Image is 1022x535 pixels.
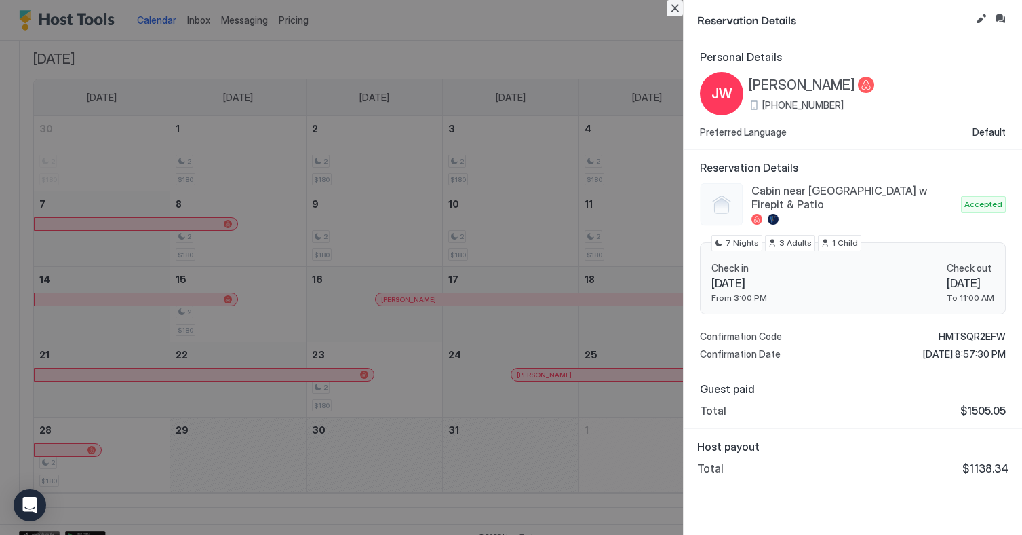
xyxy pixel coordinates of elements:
span: [PHONE_NUMBER] [762,99,844,111]
span: Host payout [697,440,1008,454]
span: [DATE] [947,276,994,290]
span: 3 Adults [779,237,812,249]
span: From 3:00 PM [711,293,767,303]
span: Total [697,462,724,475]
span: JW [711,84,732,104]
span: Check out [947,262,994,274]
span: Check in [711,262,767,274]
span: Confirmation Code [700,331,782,343]
span: 1 Child [832,237,858,249]
span: To 11:00 AM [947,293,994,303]
span: [DATE] [711,276,767,290]
span: Reservation Details [700,161,1006,174]
span: Default [972,126,1006,139]
span: HMTSQR2EFW [939,331,1006,343]
span: Total [700,404,726,418]
span: Personal Details [700,50,1006,64]
span: Guest paid [700,382,1006,396]
span: $1505.05 [960,404,1006,418]
span: Reservation Details [697,11,970,28]
div: Open Intercom Messenger [14,489,46,521]
button: Inbox [992,11,1008,27]
span: $1138.34 [962,462,1008,475]
span: Preferred Language [700,126,787,139]
button: Edit reservation [973,11,989,27]
span: [DATE] 8:57:30 PM [923,348,1006,361]
span: [PERSON_NAME] [749,77,855,94]
span: Confirmation Date [700,348,781,361]
span: Cabin near [GEOGRAPHIC_DATA] w Firepit & Patio [751,184,956,211]
span: 7 Nights [726,237,759,249]
span: Accepted [964,198,1002,210]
